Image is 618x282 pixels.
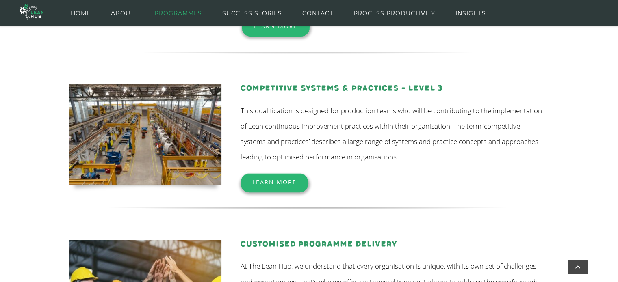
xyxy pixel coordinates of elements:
[241,173,308,191] a: Learn More
[20,1,43,23] img: The Lean Hub | Optimising productivity with Lean Logo
[241,239,397,249] a: Customised Programme Delivery
[241,84,443,93] a: Competitive Systems & Practices – Level 3
[69,84,221,185] img: science-in-hd-pAzSrQF3XUQ-unsplash
[252,178,297,186] span: Learn More
[241,106,542,162] span: This qualification is designed for production teams who will be contributing to the implementatio...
